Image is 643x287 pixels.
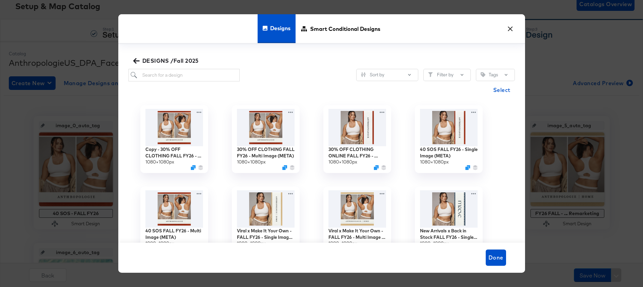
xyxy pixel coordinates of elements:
[328,146,386,159] div: 30% OFF CLOTHING ONLINE FALL FY26 - Single Image (META)
[145,159,174,165] div: 1080 × 1080 px
[140,187,208,254] div: 40 SOS FALL FY26 - Multi Image (META)1080×1080pxDuplicate
[328,159,357,165] div: 1080 × 1080 px
[323,187,391,254] div: Viral x Make It Your Own - FALL FY26 - Multi Image (META)1080×1080pxDuplicate
[374,165,379,170] svg: Duplicate
[232,187,300,254] div: Viral x Make It Your Own - FALL FY26 - Single Image (META)1080×1080pxDuplicate
[135,56,199,65] span: DESIGNS /Fall 2025
[328,228,386,240] div: Viral x Make It Your Own - FALL FY26 - Multi Image (META)
[420,240,449,247] div: 1080 × 1080 px
[191,165,196,170] svg: Duplicate
[270,13,290,43] span: Designs
[328,109,386,146] img: RqlR6Mi6NbzTFPp9vlpVKw.jpg
[237,109,295,146] img: 29jzOSDOzmgrB82ognnNHA.jpg
[282,165,287,170] svg: Duplicate
[486,250,506,266] button: Done
[145,240,174,247] div: 1080 × 1080 px
[237,190,295,228] img: eclrGJ06Q_tSokC3wuIjbQ.jpg
[504,21,517,33] button: ×
[420,228,478,240] div: New Arrivals x Back in Stock FALL FY26 - Single Image (META)
[481,72,485,77] svg: Tag
[423,69,471,81] button: FilterFilter by
[476,69,515,81] button: TagTags
[128,69,240,81] input: Search for a design
[493,85,510,95] span: Select
[328,190,386,228] img: E_foELlfjh-obixs_fQjfQ.jpg
[361,72,366,77] svg: Sliders
[415,187,483,254] div: New Arrivals x Back in Stock FALL FY26 - Single Image (META)1080×1080pxDuplicate
[356,69,418,81] button: SlidersSort by
[420,146,478,159] div: 40 SOS FALL FY26 - Single Image (META)
[328,240,357,247] div: 1080 × 1080 px
[237,240,266,247] div: 1080 × 1080 px
[465,165,470,170] svg: Duplicate
[323,105,391,173] div: 30% OFF CLOTHING ONLINE FALL FY26 - Single Image (META)1080×1080pxDuplicate
[237,146,295,159] div: 30% OFF CLOTHING FALL FY26 - Multi Image (META)
[232,105,300,173] div: 30% OFF CLOTHING FALL FY26 - Multi Image (META)1080×1080pxDuplicate
[145,190,203,228] img: lEwWgR8OVom2BWFqk2BRqA.jpg
[310,14,380,44] span: Smart Conditional Designs
[237,159,266,165] div: 1080 × 1080 px
[420,109,478,146] img: 8MxPndeC07dLCI1JjVZ4Yg.jpg
[145,109,203,146] img: E9hMBUBLrVHNUu-Bn2TD4w.jpg
[488,253,503,263] span: Done
[132,56,201,65] button: DESIGNS /Fall 2025
[428,72,433,77] svg: Filter
[140,105,208,173] div: Copy - 30% OFF CLOTHING FALL FY26 - Multi Image (META)1080×1080pxDuplicate
[415,105,483,173] div: 40 SOS FALL FY26 - Single Image (META)1080×1080pxDuplicate
[420,159,449,165] div: 1080 × 1080 px
[420,190,478,228] img: QPs7JmQLDrtSlFOmQ-QT4w.jpg
[145,146,203,159] div: Copy - 30% OFF CLOTHING FALL FY26 - Multi Image (META)
[490,83,513,97] button: Select
[237,228,295,240] div: Viral x Make It Your Own - FALL FY26 - Single Image (META)
[145,228,203,240] div: 40 SOS FALL FY26 - Multi Image (META)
